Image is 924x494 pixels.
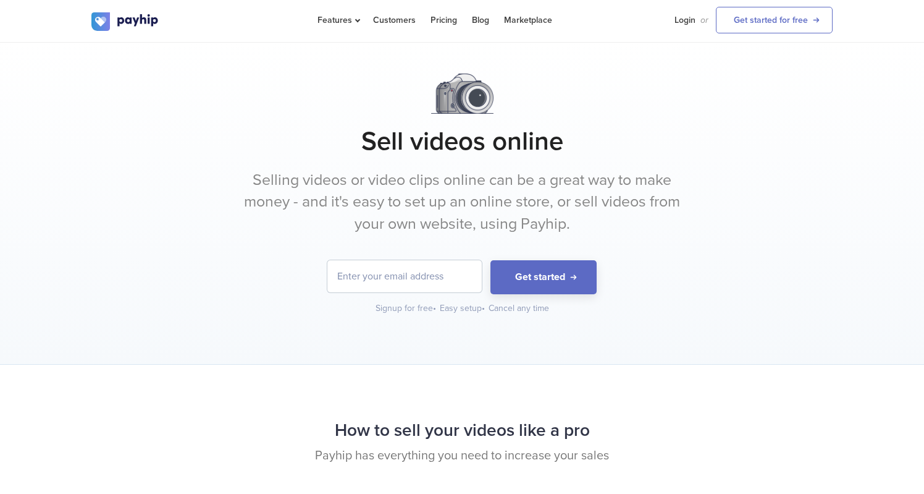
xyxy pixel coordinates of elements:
[716,7,833,33] a: Get started for free
[490,260,597,294] button: Get started
[433,303,436,313] span: •
[489,302,549,315] div: Cancel any time
[91,12,159,31] img: logo.svg
[440,302,486,315] div: Easy setup
[327,260,482,292] input: Enter your email address
[431,74,493,114] img: Camera.png
[230,169,694,236] p: Selling videos or video clips online can be a great way to make money - and it's easy to set up a...
[91,126,833,157] h1: Sell videos online
[376,302,437,315] div: Signup for free
[317,15,358,25] span: Features
[482,303,485,313] span: •
[91,414,833,447] h2: How to sell your videos like a pro
[91,447,833,465] p: Payhip has everything you need to increase your sales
